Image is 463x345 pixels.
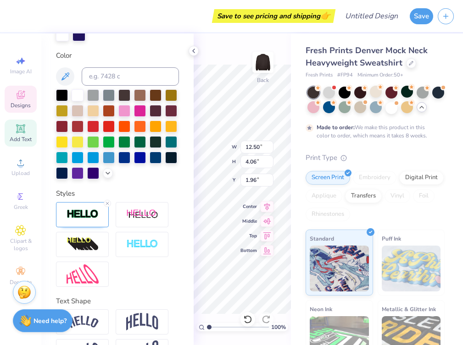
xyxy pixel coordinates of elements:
strong: Made to order: [317,124,355,131]
span: Middle [240,218,257,225]
span: # FP94 [337,71,353,79]
span: 100 % [271,323,286,331]
span: Standard [310,234,334,243]
div: Color [56,50,179,61]
img: Arch [126,313,158,330]
span: Bottom [240,247,257,254]
div: Embroidery [353,171,396,185]
img: Puff Ink [382,246,441,291]
img: Shadow [126,209,158,220]
span: Fresh Prints Denver Mock Neck Heavyweight Sweatshirt [306,45,428,68]
div: Print Type [306,153,445,163]
span: Center [240,203,257,210]
span: Add Text [10,136,32,143]
div: Save to see pricing and shipping [214,9,333,23]
div: Foil [413,189,435,203]
span: Neon Ink [310,304,332,314]
img: 3d Illusion [67,237,99,252]
div: Vinyl [385,189,410,203]
input: e.g. 7428 c [82,67,179,86]
img: Back [254,53,272,71]
span: Designs [11,102,31,109]
div: Styles [56,188,179,199]
input: Untitled Design [338,7,405,25]
span: Metallic & Glitter Ink [382,304,436,314]
span: Minimum Order: 50 + [357,71,403,79]
span: Fresh Prints [306,71,333,79]
div: We make this product in this color to order, which means it takes 8 weeks. [317,123,430,140]
button: Save [410,8,433,24]
strong: Need help? [33,317,67,325]
div: Digital Print [399,171,444,185]
div: Rhinestones [306,208,350,221]
span: Upload [11,170,30,177]
img: Negative Space [126,239,158,250]
span: Image AI [10,68,32,75]
img: Free Distort [67,264,99,284]
div: Transfers [345,189,382,203]
span: Top [240,233,257,239]
div: Applique [306,189,342,203]
span: Greek [14,203,28,211]
div: Text Shape [56,296,179,307]
span: Decorate [10,279,32,286]
img: Stroke [67,209,99,219]
span: Clipart & logos [5,237,37,252]
img: Arc [67,316,99,328]
span: Puff Ink [382,234,401,243]
img: Standard [310,246,369,291]
div: Screen Print [306,171,350,185]
span: 👉 [320,10,330,21]
div: Back [257,76,269,84]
